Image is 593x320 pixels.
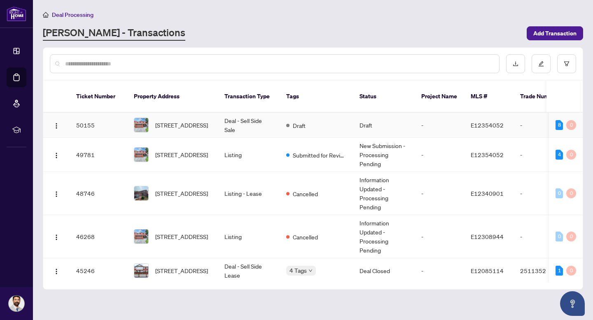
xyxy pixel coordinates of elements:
[471,233,504,240] span: E12308944
[53,268,60,275] img: Logo
[218,138,280,172] td: Listing
[134,118,148,132] img: thumbnail-img
[53,152,60,159] img: Logo
[293,189,318,198] span: Cancelled
[415,81,464,113] th: Project Name
[53,123,60,129] img: Logo
[514,215,571,258] td: -
[155,189,208,198] span: [STREET_ADDRESS]
[7,6,26,21] img: logo
[218,172,280,215] td: Listing - Lease
[289,266,307,275] span: 4 Tags
[538,61,544,67] span: edit
[53,234,60,241] img: Logo
[566,120,576,130] div: 0
[513,61,518,67] span: download
[134,148,148,162] img: thumbnail-img
[506,54,525,73] button: download
[415,215,464,258] td: -
[566,232,576,241] div: 0
[556,188,563,198] div: 0
[280,81,353,113] th: Tags
[556,266,563,276] div: 1
[293,232,318,241] span: Cancelled
[218,215,280,258] td: Listing
[218,113,280,138] td: Deal - Sell Side Sale
[43,12,49,18] span: home
[218,258,280,283] td: Deal - Sell Side Lease
[9,296,24,311] img: Profile Icon
[50,118,63,132] button: Logo
[560,291,585,316] button: Open asap
[50,264,63,277] button: Logo
[556,120,563,130] div: 8
[415,258,464,283] td: -
[52,11,93,19] span: Deal Processing
[308,269,313,273] span: down
[471,267,504,274] span: E12085114
[70,258,127,283] td: 45246
[155,150,208,159] span: [STREET_ADDRESS]
[514,81,571,113] th: Trade Number
[353,138,415,172] td: New Submission - Processing Pending
[415,113,464,138] td: -
[527,26,583,40] button: Add Transaction
[70,215,127,258] td: 46268
[566,266,576,276] div: 0
[532,54,551,73] button: edit
[70,113,127,138] td: 50155
[415,172,464,215] td: -
[50,187,63,200] button: Logo
[533,27,577,40] span: Add Transaction
[127,81,218,113] th: Property Address
[353,215,415,258] td: Information Updated - Processing Pending
[353,172,415,215] td: Information Updated - Processing Pending
[514,258,571,283] td: 2511352
[155,266,208,275] span: [STREET_ADDRESS]
[471,121,504,129] span: E12354052
[293,151,346,160] span: Submitted for Review
[353,113,415,138] td: Draft
[43,26,185,41] a: [PERSON_NAME] - Transactions
[557,54,576,73] button: filter
[415,138,464,172] td: -
[514,172,571,215] td: -
[566,188,576,198] div: 0
[70,138,127,172] td: 49781
[155,121,208,130] span: [STREET_ADDRESS]
[134,230,148,243] img: thumbnail-img
[564,61,570,67] span: filter
[70,172,127,215] td: 48746
[155,232,208,241] span: [STREET_ADDRESS]
[134,264,148,278] img: thumbnail-img
[566,150,576,160] div: 0
[53,191,60,197] img: Logo
[514,138,571,172] td: -
[464,81,514,113] th: MLS #
[218,81,280,113] th: Transaction Type
[353,81,415,113] th: Status
[70,81,127,113] th: Ticket Number
[514,113,571,138] td: -
[471,151,504,158] span: E12354052
[50,148,63,161] button: Logo
[556,150,563,160] div: 4
[556,232,563,241] div: 0
[134,186,148,200] img: thumbnail-img
[353,258,415,283] td: Deal Closed
[293,121,306,130] span: Draft
[471,190,504,197] span: E12340901
[50,230,63,243] button: Logo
